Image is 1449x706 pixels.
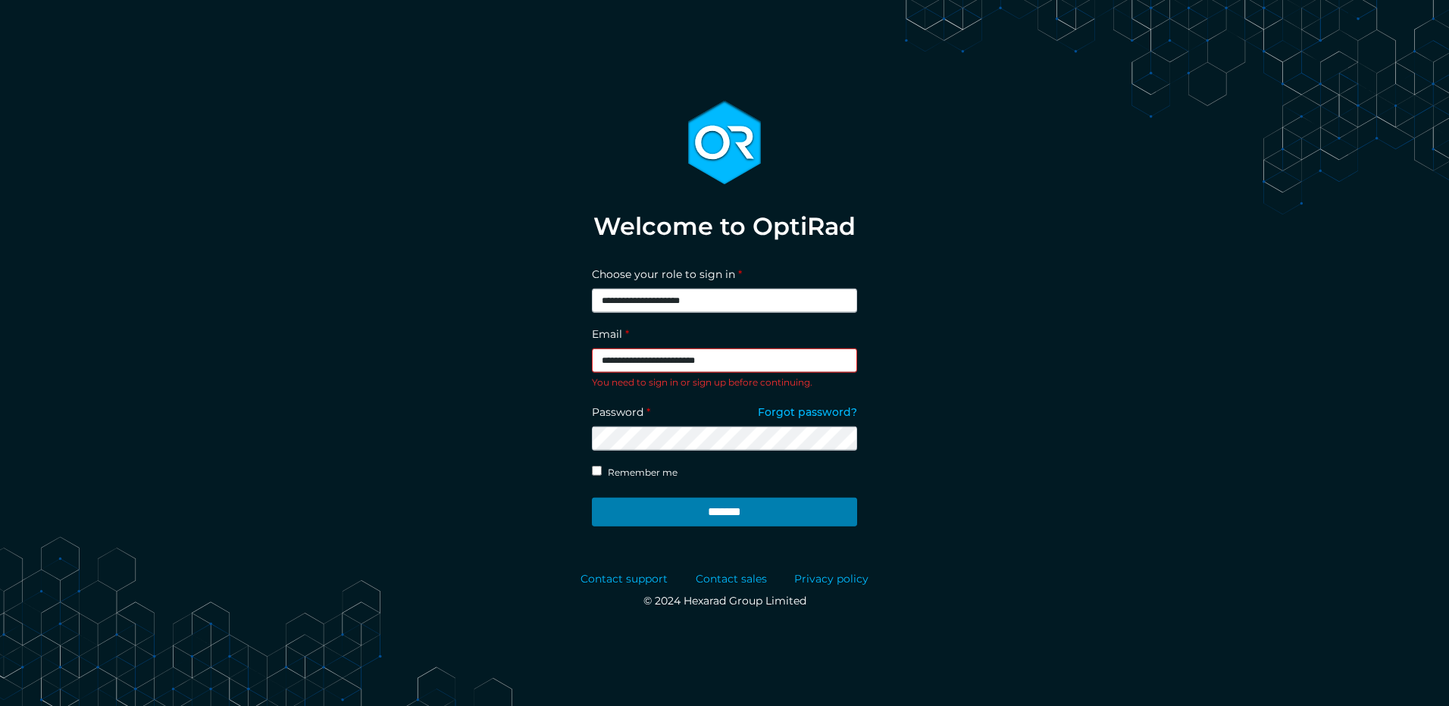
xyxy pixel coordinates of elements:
label: Choose your role to sign in [592,267,742,283]
a: Contact support [581,571,668,587]
span: You need to sign in or sign up before continuing. [592,376,812,388]
p: © 2024 Hexarad Group Limited [581,593,868,609]
img: optirad_logo-13d80ebaeef41a0bd4daa28750046bb8215ff99b425e875e5b69abade74ad868.svg [688,101,761,185]
label: Remember me [608,466,678,480]
a: Forgot password? [758,405,857,426]
a: Contact sales [696,571,767,587]
a: Privacy policy [794,571,868,587]
label: Email [592,326,629,342]
label: Password [592,405,650,420]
